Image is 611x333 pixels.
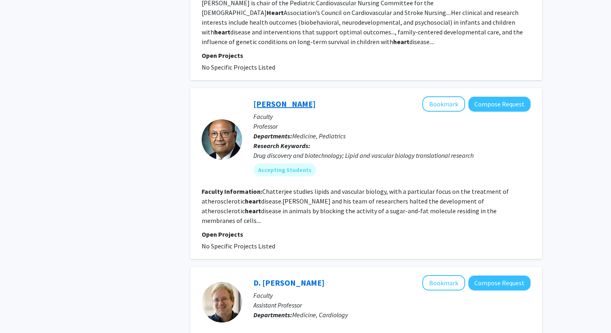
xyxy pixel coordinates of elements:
[6,297,34,327] iframe: Chat
[253,99,316,109] a: [PERSON_NAME]
[202,63,275,71] span: No Specific Projects Listed
[292,311,348,319] span: Medicine, Cardiology
[202,187,262,195] b: Faculty Information:
[202,51,531,60] p: Open Projects
[468,276,531,291] button: Compose Request to D. Brian Foster
[245,197,261,205] b: heart
[253,291,531,300] p: Faculty
[267,8,284,17] b: Heart
[214,28,230,36] b: heart
[202,229,531,239] p: Open Projects
[253,132,292,140] b: Departments:
[253,121,531,131] p: Professor
[253,142,310,150] b: Research Keywords:
[202,187,509,225] fg-read-more: Chatterjee studies lipids and vascular biology, with a particular focus on the treatment of ather...
[292,132,346,140] span: Medicine, Pediatrics
[253,112,531,121] p: Faculty
[422,275,465,291] button: Add D. Brian Foster to Bookmarks
[253,163,316,176] mat-chip: Accepting Students
[468,97,531,112] button: Compose Request to Subroto Chatterjee
[245,207,261,215] b: heart
[253,300,531,310] p: Assistant Professor
[253,278,324,288] a: D. [PERSON_NAME]
[253,311,292,319] b: Departments:
[422,96,465,112] button: Add Subroto Chatterjee to Bookmarks
[393,38,409,46] b: heart
[202,242,275,250] span: No Specific Projects Listed
[253,151,531,160] div: Drug discovery and biotechnology; Lipid and vascular biology translational research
